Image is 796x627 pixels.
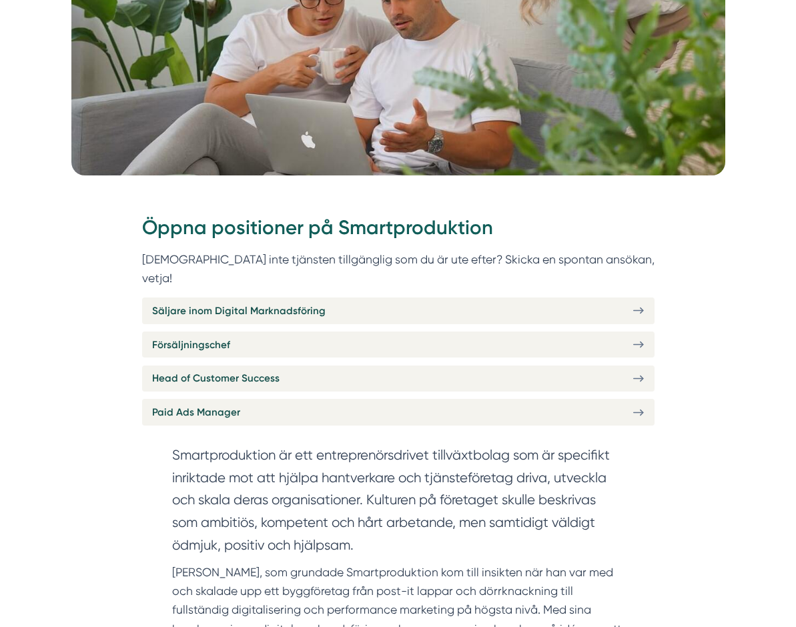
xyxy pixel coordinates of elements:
section: Smartproduktion är ett entreprenörsdrivet tillväxtbolag som är specifikt inriktade mot att hjälpa... [172,444,624,563]
a: Säljare inom Digital Marknadsföring [142,297,655,324]
span: Paid Ads Manager [152,404,240,420]
a: Försäljningschef [142,332,655,358]
span: Försäljningschef [152,337,230,353]
span: Head of Customer Success [152,370,280,386]
a: Paid Ads Manager [142,399,655,425]
p: [DEMOGRAPHIC_DATA] inte tjänsten tillgänglig som du är ute efter? Skicka en spontan ansökan, vetja! [142,250,655,287]
h2: Öppna positioner på Smartproduktion [142,214,655,249]
span: Säljare inom Digital Marknadsföring [152,303,326,319]
a: Head of Customer Success [142,366,655,392]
